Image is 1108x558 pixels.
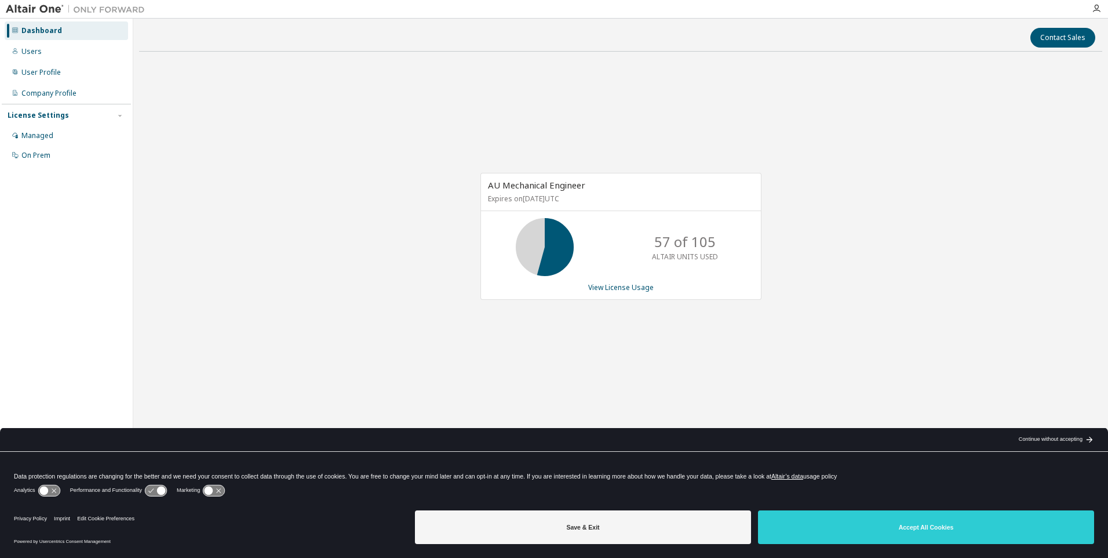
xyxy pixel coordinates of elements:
[588,282,654,292] a: View License Usage
[21,151,50,160] div: On Prem
[21,68,61,77] div: User Profile
[652,252,718,262] p: ALTAIR UNITS USED
[1030,28,1095,48] button: Contact Sales
[488,179,585,191] span: AU Mechanical Engineer
[21,89,76,98] div: Company Profile
[654,232,716,252] p: 57 of 105
[21,47,42,56] div: Users
[6,3,151,15] img: Altair One
[21,26,62,35] div: Dashboard
[488,194,751,204] p: Expires on [DATE] UTC
[8,111,69,120] div: License Settings
[21,131,53,140] div: Managed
